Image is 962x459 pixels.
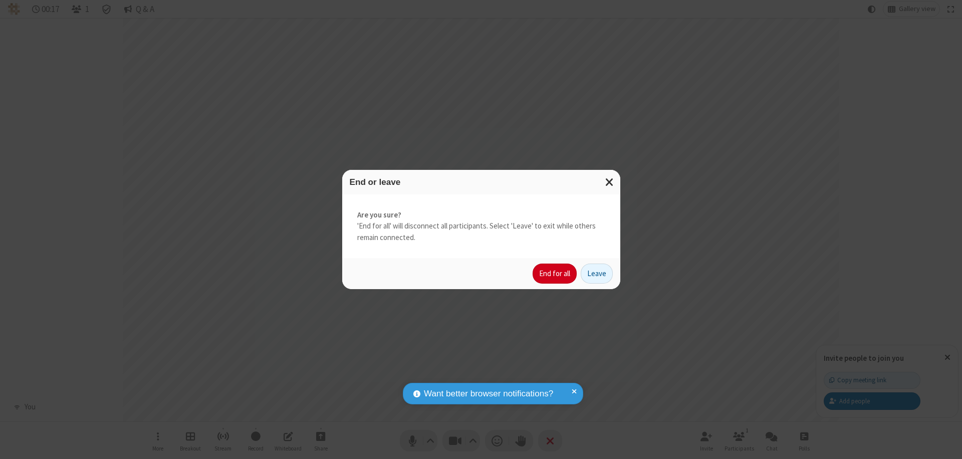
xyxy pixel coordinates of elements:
button: Leave [581,264,613,284]
span: Want better browser notifications? [424,387,553,400]
button: End for all [533,264,577,284]
div: 'End for all' will disconnect all participants. Select 'Leave' to exit while others remain connec... [342,194,620,259]
button: Close modal [599,170,620,194]
h3: End or leave [350,177,613,187]
strong: Are you sure? [357,209,605,221]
